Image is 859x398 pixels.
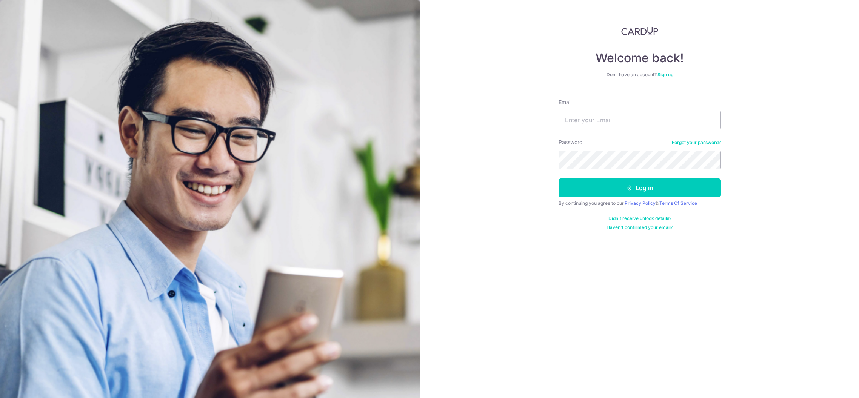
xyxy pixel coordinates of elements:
a: Sign up [657,72,673,77]
a: Terms Of Service [659,200,697,206]
label: Email [559,98,571,106]
div: Don’t have an account? [559,72,721,78]
label: Password [559,138,583,146]
button: Log in [559,178,721,197]
a: Privacy Policy [625,200,656,206]
a: Forgot your password? [672,140,721,146]
img: CardUp Logo [621,26,658,35]
div: By continuing you agree to our & [559,200,721,206]
a: Haven't confirmed your email? [607,224,673,231]
h4: Welcome back! [559,51,721,66]
input: Enter your Email [559,111,721,129]
a: Didn't receive unlock details? [608,215,671,221]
